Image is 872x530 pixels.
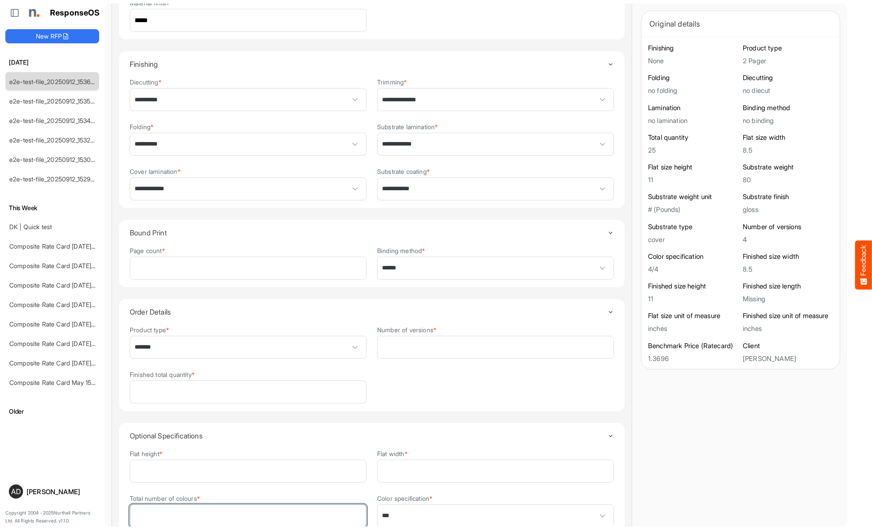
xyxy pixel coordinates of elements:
[377,79,407,85] label: Trimming
[9,320,154,328] a: Composite Rate Card [DATE] mapping test_deleted
[648,325,738,332] h5: inches
[648,104,738,112] h6: Lamination
[743,342,833,350] h6: Client
[648,87,738,94] h5: no folding
[743,163,833,172] h6: Substrate weight
[649,18,832,30] div: Original details
[377,247,425,254] label: Binding method
[648,117,738,124] h5: no lamination
[648,252,738,261] h6: Color specification
[743,133,833,142] h6: Flat size width
[648,133,738,142] h6: Total quantity
[130,432,607,440] h4: Optional Specifications
[648,73,738,82] h6: Folding
[743,265,833,273] h5: 8.5
[648,236,738,243] h5: cover
[743,282,833,291] h6: Finished size length
[130,51,614,77] summary: Toggle content
[743,57,833,65] h5: 2 Pager
[743,206,833,213] h5: gloss
[9,340,130,347] a: Composite Rate Card [DATE] mapping test
[9,175,98,183] a: e2e-test-file_20250912_152903
[648,192,738,201] h6: Substrate weight unit
[9,242,114,250] a: Composite Rate Card [DATE]_smaller
[648,265,738,273] h5: 4/4
[9,97,96,105] a: e2e-test-file_20250912_153518
[648,176,738,184] h5: 11
[743,355,833,362] h5: [PERSON_NAME]
[5,58,99,67] h6: [DATE]
[743,104,833,112] h6: Binding method
[50,8,100,18] h1: ResponseOS
[130,371,195,378] label: Finished total quantity
[648,44,738,53] h6: Finishing
[743,192,833,201] h6: Substrate finish
[648,295,738,303] h5: 11
[5,407,99,416] h6: Older
[743,87,833,94] h5: no diecut
[130,60,607,68] h4: Finishing
[130,495,200,502] label: Total number of colours
[130,229,607,237] h4: Bound Print
[9,78,96,85] a: e2e-test-file_20250912_153631
[130,308,607,316] h4: Order Details
[5,203,99,213] h6: This Week
[130,326,169,333] label: Product type
[855,241,872,290] button: Feedback
[9,136,98,144] a: e2e-test-file_20250912_153238
[743,176,833,184] h5: 80
[377,326,436,333] label: Number of versions
[9,262,154,269] a: Composite Rate Card [DATE] mapping test_deleted
[648,282,738,291] h6: Finished size height
[9,117,97,124] a: e2e-test-file_20250912_153401
[27,488,96,495] div: [PERSON_NAME]
[743,325,833,332] h5: inches
[648,57,738,65] h5: None
[130,423,614,449] summary: Toggle content
[743,117,833,124] h5: no binding
[9,379,98,386] a: Composite Rate Card May 15-2
[743,223,833,231] h6: Number of versions
[648,311,738,320] h6: Flat size unit of measure
[743,44,833,53] h6: Product type
[648,146,738,154] h5: 25
[377,168,430,175] label: Substrate coating
[743,295,833,303] h5: Missing
[648,223,738,231] h6: Substrate type
[130,299,614,325] summary: Toggle content
[5,29,99,43] button: New RFP
[648,355,738,362] h5: 1.3696
[743,73,833,82] h6: Diecutting
[130,123,154,130] label: Folding
[377,495,432,502] label: Color specification
[130,79,162,85] label: Diecutting
[9,359,130,367] a: Composite Rate Card [DATE] mapping test
[377,450,408,457] label: Flat width
[11,488,21,495] span: AD
[130,220,614,246] summary: Toggle content
[9,301,154,308] a: Composite Rate Card [DATE] mapping test_deleted
[743,236,833,243] h5: 4
[648,206,738,213] h5: # (Pounds)
[5,509,99,525] p: Copyright 2004 - 2025 Northell Partners Ltd. All Rights Reserved. v 1.1.0
[648,342,738,350] h6: Benchmark Price (Ratecard)
[130,450,162,457] label: Flat height
[9,281,154,289] a: Composite Rate Card [DATE] mapping test_deleted
[130,168,181,175] label: Cover lamination
[130,247,165,254] label: Page count
[9,223,52,230] a: DK | Quick test
[743,146,833,154] h5: 8.5
[648,163,738,172] h6: Flat size height
[743,252,833,261] h6: Finished size width
[377,123,438,130] label: Substrate lamination
[9,156,97,163] a: e2e-test-file_20250912_153016
[743,311,833,320] h6: Finished size unit of measure
[24,4,42,22] img: Northell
